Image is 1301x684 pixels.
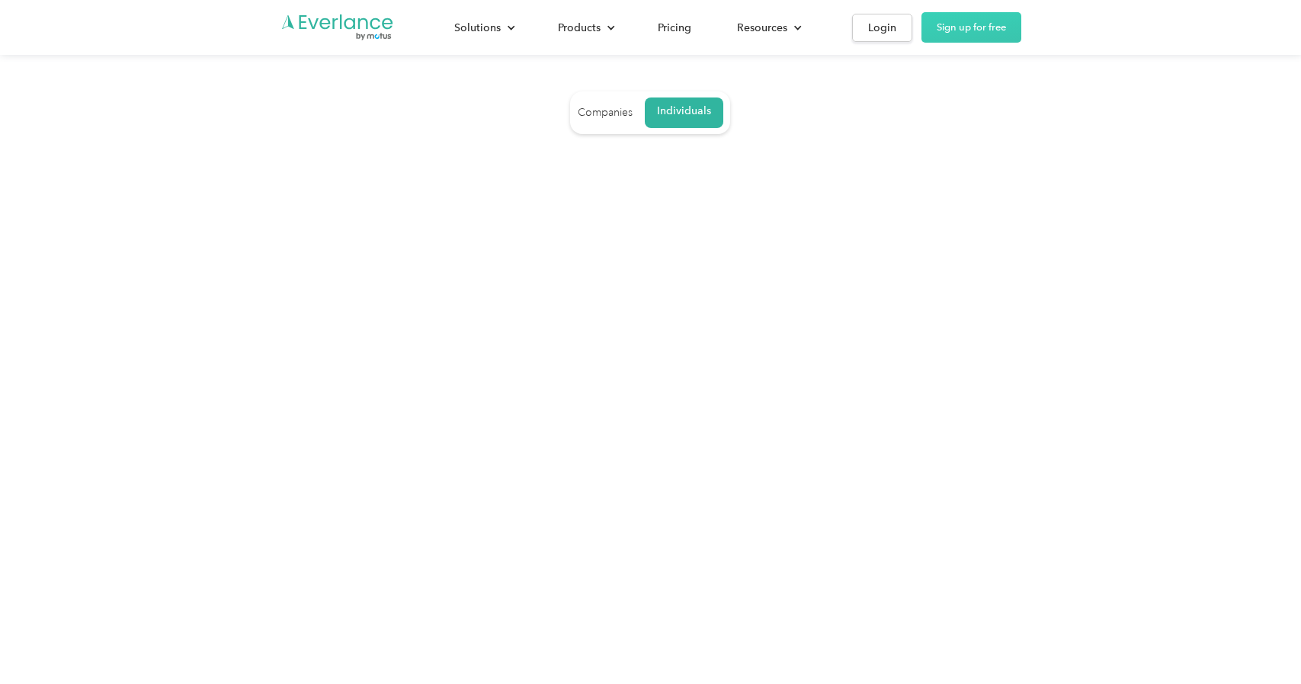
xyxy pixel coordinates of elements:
[642,14,707,41] a: Pricing
[558,18,601,37] div: Products
[280,13,395,42] a: Go to homepage
[657,104,711,118] div: Individuals
[454,18,501,37] div: Solutions
[852,14,912,42] a: Login
[578,106,633,120] div: Companies
[737,18,787,37] div: Resources
[868,18,896,37] div: Login
[921,12,1021,43] a: Sign up for free
[658,18,691,37] div: Pricing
